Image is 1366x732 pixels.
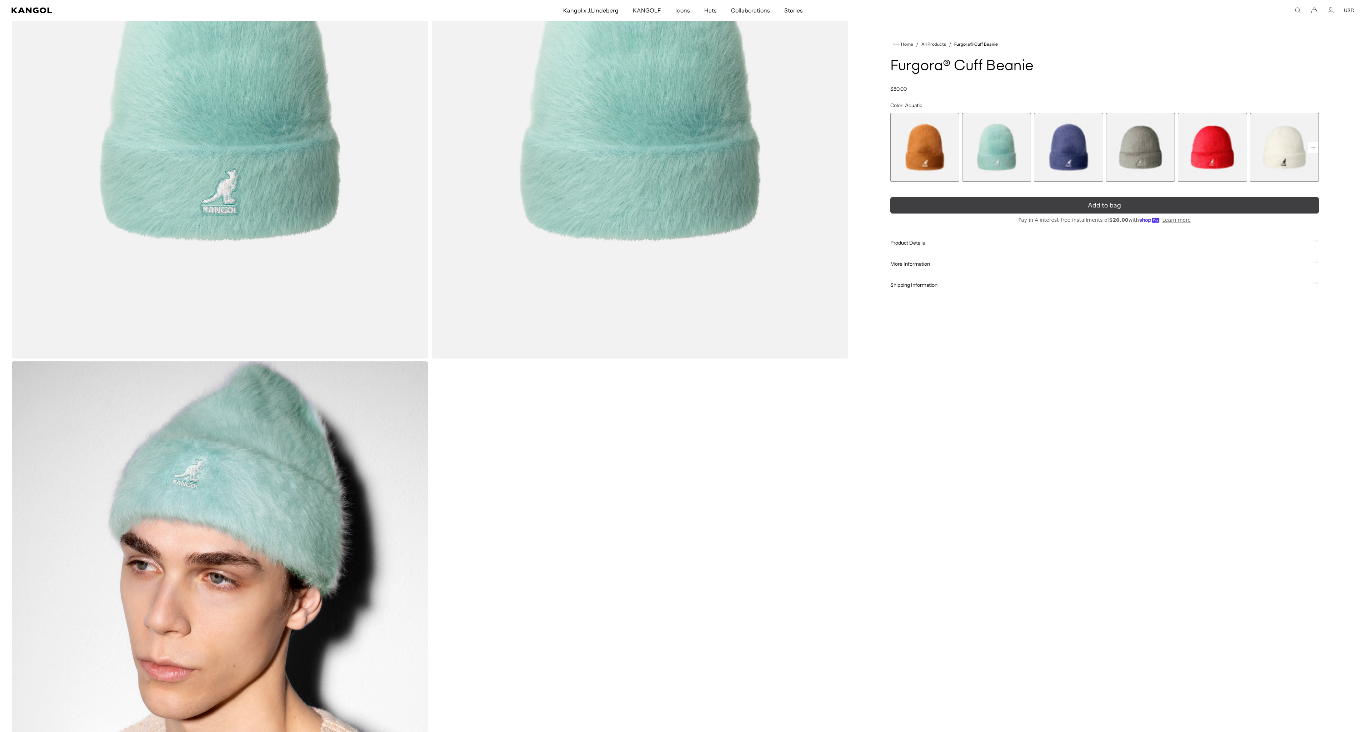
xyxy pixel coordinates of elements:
[893,41,913,47] a: Home
[921,42,946,47] a: All Products
[954,42,998,47] a: Furgora® Cuff Beanie
[890,113,959,182] div: 1 of 7
[1088,201,1121,210] span: Add to bag
[1311,7,1317,14] button: Cart
[962,113,1031,182] label: Aquatic
[905,102,922,109] span: Aquatic
[890,261,1310,267] span: More Information
[1034,113,1103,182] div: 3 of 7
[890,86,907,92] span: $80.00
[1106,113,1175,182] div: 4 of 7
[900,42,913,47] span: Home
[890,113,959,182] label: Rustic Caramel
[962,113,1031,182] div: 2 of 7
[1344,7,1355,14] button: USD
[1327,7,1334,14] a: Account
[890,197,1319,214] button: Add to bag
[890,59,1319,74] h1: Furgora® Cuff Beanie
[1178,113,1247,182] div: 5 of 7
[890,282,1310,288] span: Shipping Information
[1250,113,1319,182] label: Ivory
[1178,113,1247,182] label: Scarlet
[1034,113,1103,182] label: Hazy Indigo
[1106,113,1175,182] label: Warm Grey
[946,40,951,49] li: /
[913,40,919,49] li: /
[1295,7,1301,14] summary: Search here
[890,102,902,109] span: Color
[890,40,1319,49] nav: breadcrumbs
[1250,113,1319,182] div: 6 of 7
[890,240,1310,246] span: Product Details
[11,7,374,13] a: Kangol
